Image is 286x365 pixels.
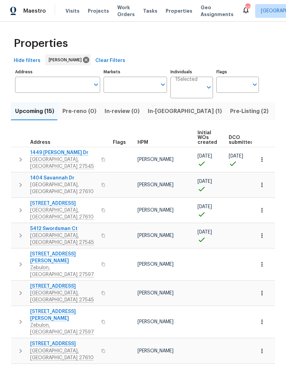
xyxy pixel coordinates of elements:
[204,83,214,92] button: Open
[138,157,174,162] span: [PERSON_NAME]
[30,175,97,181] span: 1404 Savannah Dr
[166,8,192,14] span: Properties
[138,291,174,295] span: [PERSON_NAME]
[138,319,174,324] span: [PERSON_NAME]
[250,80,260,89] button: Open
[65,8,80,14] span: Visits
[45,54,91,65] div: [PERSON_NAME]
[138,349,174,353] span: [PERSON_NAME]
[113,140,126,145] span: Flags
[138,233,174,238] span: [PERSON_NAME]
[15,70,100,74] label: Address
[216,70,259,74] label: Flags
[175,77,198,83] span: 1 Selected
[15,106,54,116] span: Upcoming (15)
[91,80,101,89] button: Open
[88,8,109,14] span: Projects
[229,154,243,159] span: [DATE]
[198,230,212,235] span: [DATE]
[30,181,97,195] span: [GEOGRAPHIC_DATA], [GEOGRAPHIC_DATA] 27610
[201,4,234,18] span: Geo Assignments
[138,140,148,145] span: HPM
[138,208,174,213] span: [PERSON_NAME]
[138,182,174,187] span: [PERSON_NAME]
[104,70,167,74] label: Markets
[11,54,43,67] button: Hide filters
[198,204,212,209] span: [DATE]
[148,106,222,116] span: In-[GEOGRAPHIC_DATA] (1)
[23,8,46,14] span: Maestro
[230,106,269,116] span: Pre-Listing (2)
[198,179,212,184] span: [DATE]
[95,56,125,65] span: Clear Filters
[117,4,135,18] span: Work Orders
[170,70,213,74] label: Individuals
[143,9,157,13] span: Tasks
[198,154,212,159] span: [DATE]
[138,262,174,267] span: [PERSON_NAME]
[62,106,96,116] span: Pre-reno (0)
[198,130,217,145] span: Initial WOs created
[158,80,168,89] button: Open
[14,56,40,65] span: Hide filters
[30,140,50,145] span: Address
[93,54,128,67] button: Clear Filters
[229,135,253,145] span: DCO submitted
[49,56,84,63] span: [PERSON_NAME]
[105,106,140,116] span: In-review (0)
[14,40,68,47] span: Properties
[245,4,250,11] div: 50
